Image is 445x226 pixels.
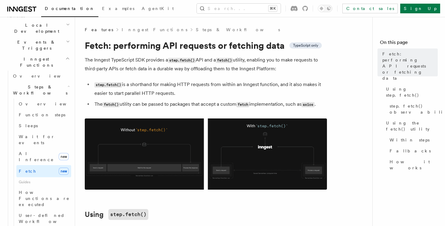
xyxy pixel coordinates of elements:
[98,2,138,16] a: Examples
[387,156,438,173] a: How it works
[384,84,438,101] a: Using step.fetch()
[293,43,318,48] span: TypeScript only
[269,5,277,12] kbd: ⌘K
[41,2,98,17] a: Documentation
[142,6,174,11] span: AgentKit
[11,84,68,96] span: Steps & Workflows
[93,100,327,109] li: The utility can be passed to packages that accept a custom implementation, such as .
[59,168,69,175] span: new
[19,169,36,174] span: Fetch
[103,102,120,107] code: fetch()
[16,177,71,187] span: Guides
[11,71,71,81] a: Overview
[19,101,81,106] span: Overview
[236,102,249,107] code: fetch
[400,4,440,13] a: Sign Up
[216,58,233,63] code: fetch()
[380,48,438,84] a: Fetch: performing API requests or fetching data
[102,6,134,11] span: Examples
[13,74,75,78] span: Overview
[196,27,280,33] a: Steps & Workflows
[390,159,438,171] span: How it works
[5,20,71,37] button: Local Development
[19,213,73,224] span: User-defined Workflows
[382,51,438,81] span: Fetch: performing API requests or fetching data
[19,134,55,145] span: Wait for events
[85,56,327,73] p: The Inngest TypeScript SDK provides a API and a utility, enabling you to make requests to third-p...
[19,190,70,207] span: How Functions are executed
[390,137,430,143] span: Within steps
[342,4,398,13] a: Contact sales
[5,22,66,34] span: Local Development
[16,187,71,210] a: How Functions are executed
[85,27,113,33] span: Features
[16,148,71,165] a: AI Inferencenew
[16,98,71,109] a: Overview
[19,151,54,162] span: AI Inference
[59,153,69,160] span: new
[45,6,95,11] span: Documentation
[108,209,148,220] code: step.fetch()
[138,2,177,16] a: AgentKit
[5,39,66,51] span: Events & Triggers
[5,37,71,54] button: Events & Triggers
[11,81,71,98] button: Steps & Workflows
[390,148,431,154] span: Fallbacks
[5,54,71,71] button: Inngest Functions
[386,120,438,132] span: Using the fetch() utility
[5,56,65,68] span: Inngest Functions
[85,209,148,220] a: Usingstep.fetch()
[19,123,38,128] span: Sleeps
[197,4,281,13] button: Search...⌘K
[93,80,327,98] li: is a shorthand for making HTTP requests from within an Inngest function, and it also makes it eas...
[387,145,438,156] a: Fallbacks
[122,27,187,33] a: Inngest Functions
[19,112,65,117] span: Function steps
[16,131,71,148] a: Wait for events
[387,135,438,145] a: Within steps
[302,102,314,107] code: axios
[318,5,332,12] button: Toggle dark mode
[85,40,327,51] h1: Fetch: performing API requests or fetching data
[380,39,438,48] h4: On this page
[384,118,438,135] a: Using the fetch() utility
[16,120,71,131] a: Sleeps
[386,86,438,98] span: Using step.fetch()
[168,58,196,63] code: step.fetch()
[85,118,327,190] img: Using Fetch offloads the HTTP request to the Inngest Platform
[16,165,71,177] a: Fetchnew
[387,101,438,118] a: step.fetch() observability
[94,82,122,88] code: step.fetch()
[16,109,71,120] a: Function steps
